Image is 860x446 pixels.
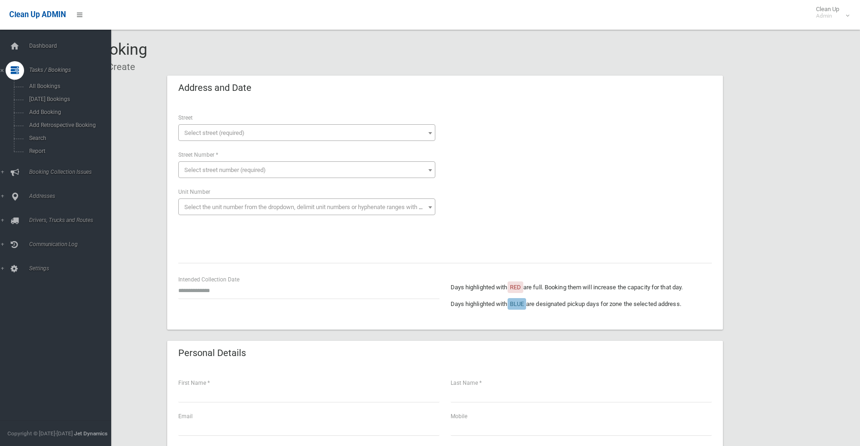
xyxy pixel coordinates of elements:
span: Drivers, Trucks and Routes [26,217,118,223]
span: Select street number (required) [184,166,266,173]
span: Add Retrospective Booking [26,122,110,128]
span: Dashboard [26,43,118,49]
strong: Jet Dynamics [74,430,107,437]
span: Tasks / Bookings [26,67,118,73]
span: Clean Up [811,6,848,19]
span: Settings [26,265,118,272]
span: Add Booking [26,109,110,115]
p: Days highlighted with are full. Booking them will increase the capacity for that day. [451,282,712,293]
li: Create [101,58,135,76]
header: Address and Date [167,79,263,97]
span: Clean Up ADMIN [9,10,66,19]
p: Days highlighted with are designated pickup days for zone the selected address. [451,299,712,310]
span: Booking Collection Issues [26,169,118,175]
span: RED [510,284,521,291]
span: All Bookings [26,83,110,89]
span: [DATE] Bookings [26,96,110,102]
small: Admin [816,13,839,19]
header: Personal Details [167,344,257,362]
span: Copyright © [DATE]-[DATE] [7,430,73,437]
span: Addresses [26,193,118,199]
span: Select street (required) [184,129,245,136]
span: Report [26,148,110,154]
span: Communication Log [26,241,118,248]
span: Search [26,135,110,141]
span: BLUE [510,300,524,307]
span: Select the unit number from the dropdown, delimit unit numbers or hyphenate ranges with a comma [184,204,443,210]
